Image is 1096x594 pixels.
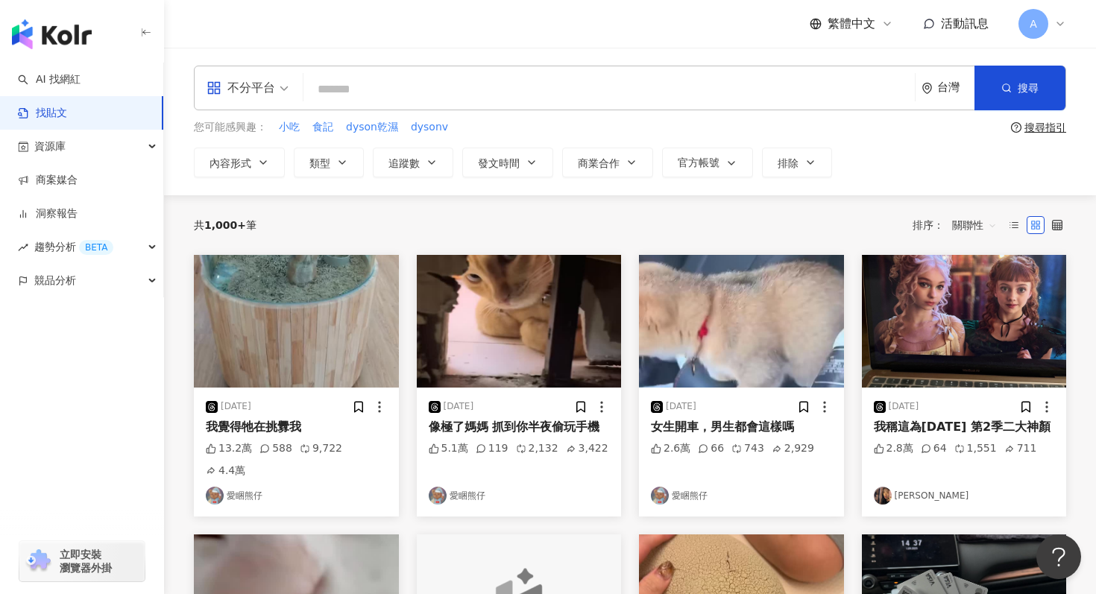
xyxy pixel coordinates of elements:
button: 類型 [294,148,364,177]
div: 搜尋指引 [1024,121,1066,133]
span: 繁體中文 [828,16,875,32]
div: 743 [731,441,764,456]
span: 競品分析 [34,264,76,297]
div: 1,551 [954,441,997,456]
button: 搜尋 [974,66,1065,110]
button: 小吃 [278,119,300,136]
button: dysonv [410,119,449,136]
span: 官方帳號 [678,157,719,168]
span: rise [18,242,28,253]
a: 洞察報告 [18,206,78,221]
span: question-circle [1011,122,1021,133]
img: post-image [194,255,399,388]
img: KOL Avatar [651,487,669,505]
button: 排除 [762,148,832,177]
div: 我覺得牠在挑釁我 [206,419,387,435]
div: 64 [921,441,947,456]
span: 立即安裝 瀏覽器外掛 [60,548,112,575]
button: 追蹤數 [373,148,453,177]
div: 2,132 [516,441,558,456]
div: [DATE] [889,400,919,413]
a: KOL Avatar[PERSON_NAME] [874,487,1055,505]
span: appstore [207,80,221,95]
img: post-image [639,255,844,388]
span: 排除 [778,157,799,169]
span: 您可能感興趣： [194,120,267,135]
div: [DATE] [444,400,474,413]
div: 2,929 [772,441,814,456]
a: searchAI 找網紅 [18,72,81,87]
button: 內容形式 [194,148,285,177]
img: post-image [862,255,1067,388]
div: 588 [259,441,292,456]
div: 9,722 [300,441,342,456]
a: 找貼文 [18,106,67,121]
img: chrome extension [24,549,53,573]
span: 趨勢分析 [34,230,113,264]
button: 發文時間 [462,148,553,177]
div: [DATE] [666,400,696,413]
div: 台灣 [937,81,974,94]
div: 像極了媽媽 抓到你半夜偷玩手機 [429,419,610,435]
span: 1,000+ [204,219,246,231]
div: [DATE] [221,400,251,413]
div: 66 [698,441,724,456]
div: 5.1萬 [429,441,468,456]
span: 類型 [309,157,330,169]
div: 共 筆 [194,219,256,231]
span: 商業合作 [578,157,620,169]
span: 內容形式 [210,157,251,169]
a: chrome extension立即安裝 瀏覽器外掛 [19,541,145,581]
button: 食記 [312,119,334,136]
span: 發文時間 [478,157,520,169]
button: 商業合作 [562,148,653,177]
div: BETA [79,240,113,255]
div: 13.2萬 [206,441,252,456]
div: 不分平台 [207,76,275,100]
span: A [1030,16,1037,32]
iframe: Help Scout Beacon - Open [1036,534,1081,579]
div: 女生開車，男生都會這樣嗎 [651,419,832,435]
div: 2.6萬 [651,441,690,456]
img: KOL Avatar [429,487,447,505]
span: 資源庫 [34,130,66,163]
span: environment [922,83,933,94]
button: dyson乾濕 [345,119,399,136]
button: 官方帳號 [662,148,753,177]
div: 119 [476,441,508,456]
span: 追蹤數 [388,157,420,169]
div: 2.8萬 [874,441,913,456]
img: post-image [417,255,622,388]
a: 商案媒合 [18,173,78,188]
a: KOL Avatar愛睏熊仔 [206,487,387,505]
span: 搜尋 [1018,82,1039,94]
img: KOL Avatar [206,487,224,505]
span: 小吃 [279,120,300,135]
span: dysonv [411,120,448,135]
img: logo [12,19,92,49]
span: 活動訊息 [941,16,989,31]
div: 3,422 [566,441,608,456]
div: 我稱這為[DATE] 第2季二大神顏 [874,419,1055,435]
span: 食記 [312,120,333,135]
div: 排序： [913,213,1005,237]
img: KOL Avatar [874,487,892,505]
span: dyson乾濕 [346,120,398,135]
a: KOL Avatar愛睏熊仔 [651,487,832,505]
div: 711 [1004,441,1037,456]
span: 關聯性 [952,213,997,237]
div: 4.4萬 [206,464,245,478]
a: KOL Avatar愛睏熊仔 [429,487,610,505]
